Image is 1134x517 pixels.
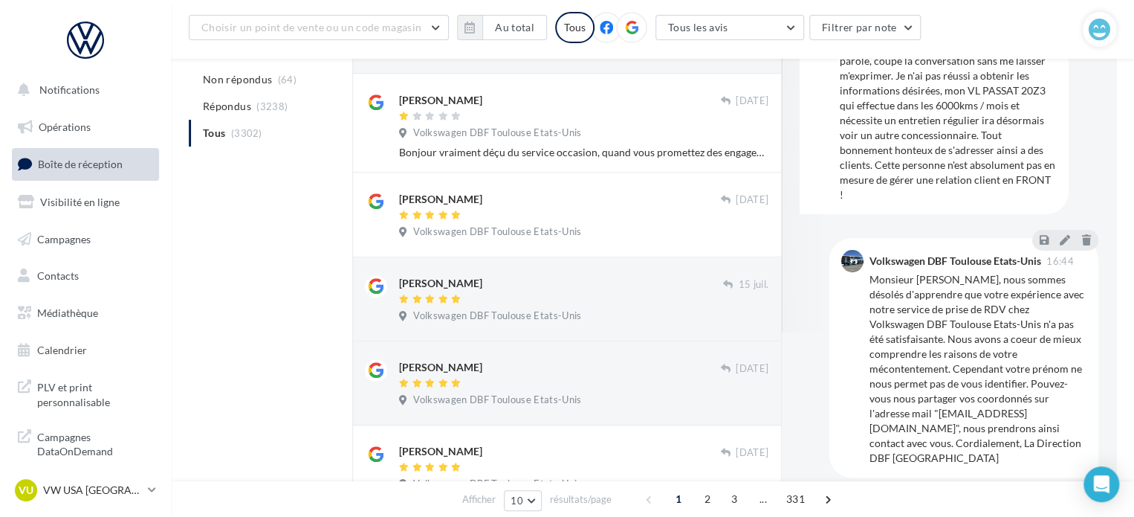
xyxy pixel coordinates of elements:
[9,224,162,255] a: Campagnes
[780,487,811,511] span: 331
[511,495,523,507] span: 10
[203,72,272,87] span: Non répondus
[9,148,162,180] a: Boîte de réception
[19,483,33,498] span: VU
[9,421,162,465] a: Campagnes DataOnDemand
[9,112,162,143] a: Opérations
[482,15,547,40] button: Au total
[9,187,162,218] a: Visibilité en ligne
[9,74,156,106] button: Notifications
[413,394,581,407] span: Volkswagen DBF Toulouse Etats-Unis
[39,121,91,133] span: Opérations
[37,269,79,282] span: Contacts
[37,344,87,356] span: Calendrier
[37,306,98,319] span: Médiathèque
[399,145,768,160] div: Bonjour vraiment déçu du service occasion, quand vous promettez des engagements respectez les .. ...
[399,93,482,108] div: [PERSON_NAME]
[667,487,690,511] span: 1
[736,193,768,207] span: [DATE]
[668,21,728,33] span: Tous les avis
[189,15,449,40] button: Choisir un point de vente ou un code magasin
[278,74,297,86] span: (64)
[43,483,142,498] p: VW USA [GEOGRAPHIC_DATA]
[504,490,542,511] button: 10
[256,100,288,112] span: (3238)
[413,225,581,239] span: Volkswagen DBF Toulouse Etats-Unis
[751,487,775,511] span: ...
[457,15,547,40] button: Au total
[722,487,746,511] span: 3
[696,487,719,511] span: 2
[413,309,581,323] span: Volkswagen DBF Toulouse Etats-Unis
[413,478,581,491] span: Volkswagen DBF Toulouse Etats-Unis
[869,256,1041,266] div: Volkswagen DBF Toulouse Etats-Unis
[9,371,162,415] a: PLV et print personnalisable
[550,492,612,507] span: résultats/page
[1083,466,1119,502] div: Open Intercom Messenger
[1046,257,1074,266] span: 16:44
[399,192,482,207] div: [PERSON_NAME]
[203,99,251,114] span: Répondus
[399,276,482,291] div: [PERSON_NAME]
[40,196,120,208] span: Visibilité en ligne
[39,83,100,96] span: Notifications
[655,15,804,40] button: Tous les avis
[12,476,159,504] a: VU VW USA [GEOGRAPHIC_DATA]
[555,12,594,43] div: Tous
[736,94,768,108] span: [DATE]
[736,362,768,376] span: [DATE]
[37,427,153,459] span: Campagnes DataOnDemand
[462,492,496,507] span: Afficher
[736,446,768,460] span: [DATE]
[738,278,768,292] span: 15 juil.
[413,126,581,140] span: Volkswagen DBF Toulouse Etats-Unis
[37,377,153,409] span: PLV et print personnalisable
[9,335,162,366] a: Calendrier
[201,21,421,33] span: Choisir un point de vente ou un code magasin
[869,272,1086,466] div: Monsieur [PERSON_NAME], nous sommes désolés d'apprendre que votre expérience avec notre service d...
[9,260,162,292] a: Contacts
[38,158,123,170] span: Boîte de réception
[399,444,482,459] div: [PERSON_NAME]
[809,15,921,40] button: Filtrer par note
[399,360,482,375] div: [PERSON_NAME]
[9,298,162,329] a: Médiathèque
[840,9,1057,202] div: Personne (féminin) ce jour [DATE] 14h40 au service prise de RDV tout bonnement irrespectueuse, dé...
[37,232,91,245] span: Campagnes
